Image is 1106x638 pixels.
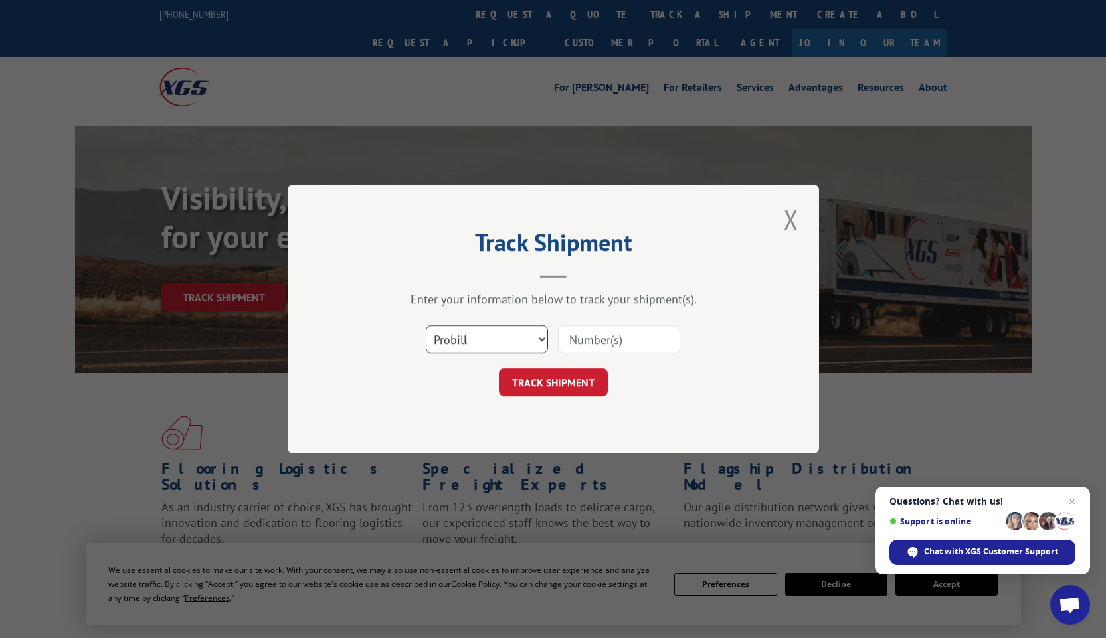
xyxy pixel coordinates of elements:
h2: Track Shipment [354,233,753,258]
a: Open chat [1050,585,1090,625]
div: Enter your information below to track your shipment(s). [354,291,753,307]
button: TRACK SHIPMENT [499,368,608,396]
span: Chat with XGS Customer Support [889,540,1075,565]
span: Chat with XGS Customer Support [924,546,1058,558]
input: Number(s) [558,325,680,353]
span: Questions? Chat with us! [889,496,1075,507]
span: Support is online [889,517,1001,526]
button: Close modal [780,201,802,238]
